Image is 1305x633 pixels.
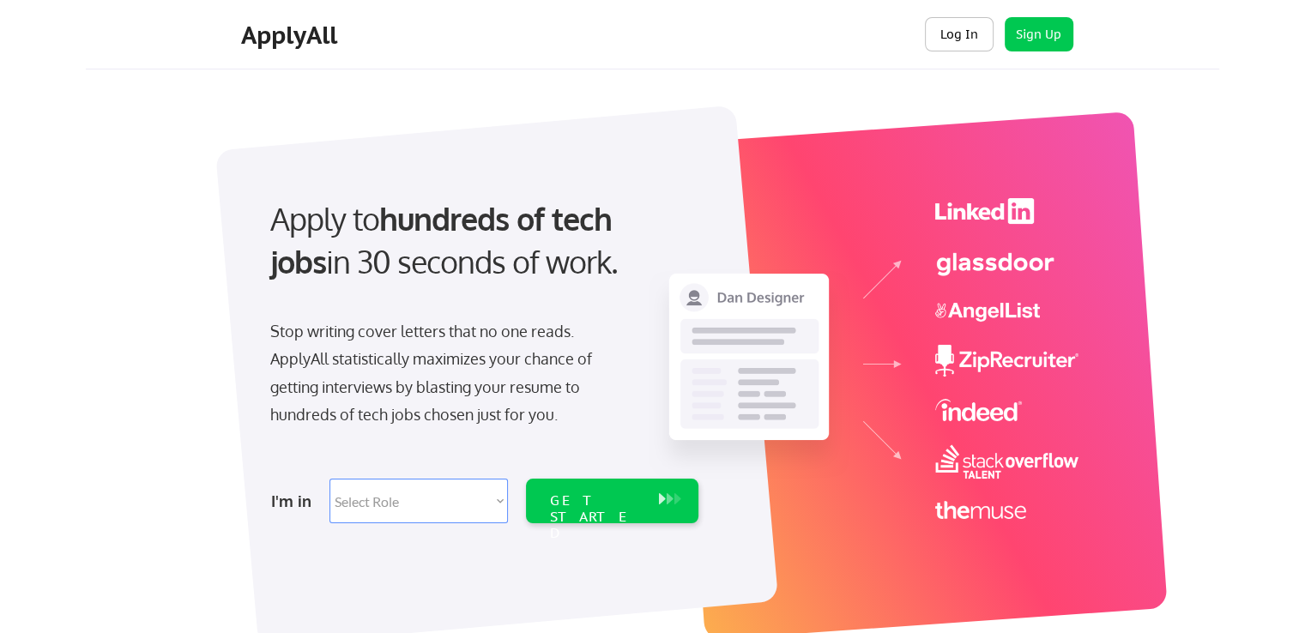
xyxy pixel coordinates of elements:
button: Log In [925,17,994,51]
div: Stop writing cover letters that no one reads. ApplyAll statistically maximizes your chance of get... [270,317,623,429]
button: Sign Up [1005,17,1073,51]
div: ApplyAll [241,21,342,50]
div: Apply to in 30 seconds of work. [270,197,692,284]
div: I'm in [271,487,319,515]
strong: hundreds of tech jobs [270,199,619,280]
div: GET STARTED [550,492,642,542]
